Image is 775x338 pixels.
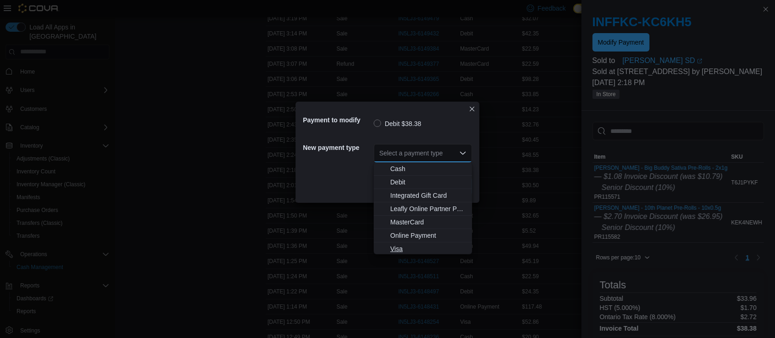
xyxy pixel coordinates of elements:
[374,162,472,176] button: Cash
[374,189,472,202] button: Integrated Gift Card
[374,229,472,242] button: Online Payment
[390,191,467,200] span: Integrated Gift Card
[467,103,478,115] button: Closes this modal window
[390,244,467,253] span: Visa
[390,164,467,173] span: Cash
[374,162,472,256] div: Choose from the following options
[374,118,421,129] label: Debit $38.38
[390,178,467,187] span: Debit
[379,148,380,159] input: Accessible screen reader label
[374,202,472,216] button: Leafly Online Partner Payment
[303,111,372,129] h5: Payment to modify
[303,138,372,157] h5: New payment type
[374,216,472,229] button: MasterCard
[390,204,467,213] span: Leafly Online Partner Payment
[459,149,467,157] button: Close list of options
[390,231,467,240] span: Online Payment
[390,218,467,227] span: MasterCard
[374,176,472,189] button: Debit
[374,242,472,256] button: Visa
